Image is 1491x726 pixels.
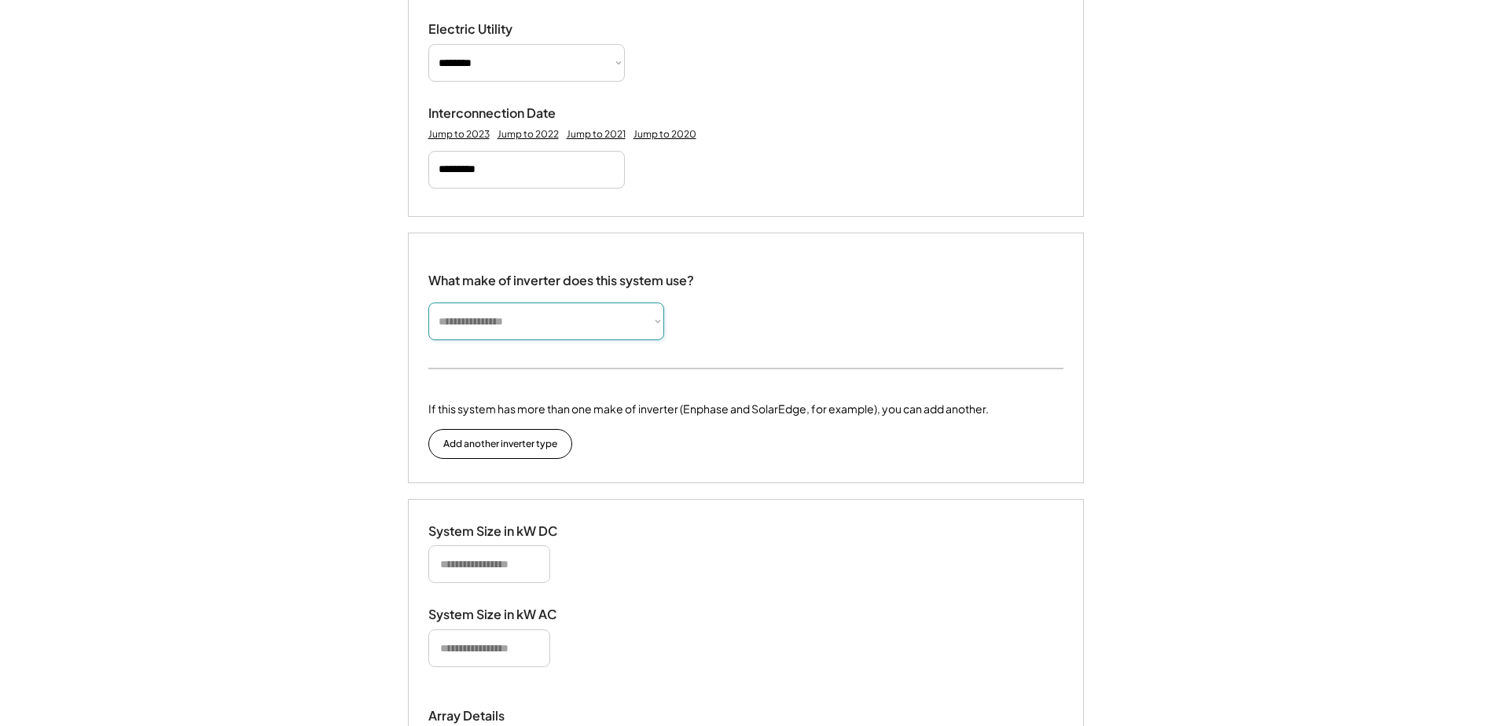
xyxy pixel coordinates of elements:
[567,128,626,141] div: Jump to 2021
[428,706,507,725] div: Array Details
[428,257,694,292] div: What make of inverter does this system use?
[428,401,989,417] div: If this system has more than one make of inverter (Enphase and SolarEdge, for example), you can a...
[428,429,572,459] button: Add another inverter type
[428,128,490,141] div: Jump to 2023
[428,21,586,38] div: Electric Utility
[428,105,586,122] div: Interconnection Date
[428,607,586,623] div: System Size in kW AC
[498,128,559,141] div: Jump to 2022
[428,523,586,540] div: System Size in kW DC
[633,128,696,141] div: Jump to 2020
